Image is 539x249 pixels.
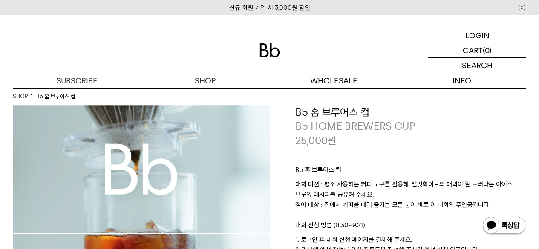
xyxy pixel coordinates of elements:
[36,92,75,101] li: Bb 홈 브루어스 컵
[465,28,490,43] p: LOGIN
[141,73,269,88] a: SHOP
[295,179,527,220] p: 대회 미션 : 평소 사용하는 커피 도구를 활용해, 벨벳화이트의 매력이 잘 드러나는 아이스 브루잉 레시피를 공유해 주세요. 참여 대상 : 집에서 커피를 내려 즐기는 모든 분이 ...
[428,28,526,43] a: LOGIN
[295,134,337,148] p: 25,000
[462,58,493,73] p: SEARCH
[13,73,141,88] a: SUBSCRIBE
[259,43,280,57] img: 로고
[398,73,526,88] p: INFO
[13,92,28,101] a: SHOP
[463,43,483,57] p: CART
[270,73,398,88] p: WHOLESALE
[295,119,527,134] p: Bb HOME BREWERS CUP
[295,105,527,120] h3: Bb 홈 브루어스 컵
[229,4,310,11] a: 신규 회원 가입 시 3,000원 할인
[428,43,526,58] a: CART (0)
[483,43,492,57] p: (0)
[295,165,527,179] p: Bb 홈 브루어스 컵
[482,216,526,236] img: 카카오톡 채널 1:1 채팅 버튼
[328,135,337,147] span: 원
[295,220,527,235] p: 대회 신청 방법 (8.30~9.21)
